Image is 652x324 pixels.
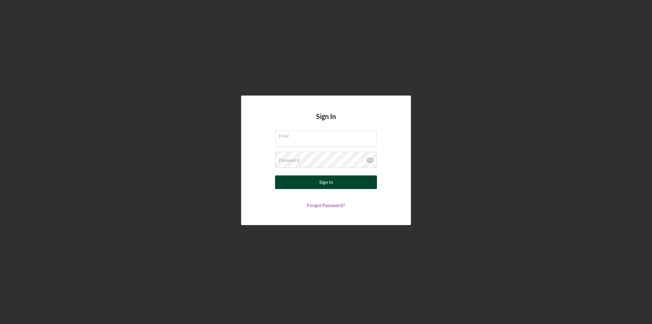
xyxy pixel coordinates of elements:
[319,175,333,189] div: Sign In
[275,175,377,189] button: Sign In
[316,113,336,131] h4: Sign In
[307,202,345,208] a: Forgot Password?
[279,157,300,163] label: Password
[279,131,377,138] label: Email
